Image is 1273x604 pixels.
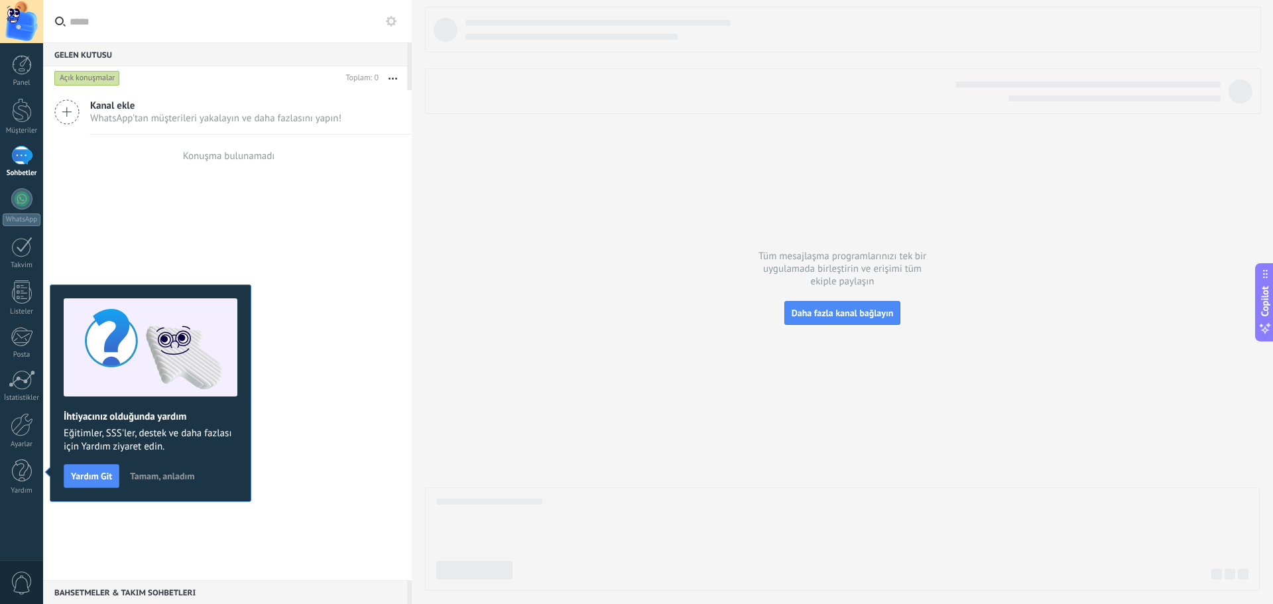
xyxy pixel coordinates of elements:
span: WhatsApp'tan müşterileri yakalayın ve daha fazlasını yapın! [90,112,341,125]
div: Ayarlar [3,440,41,449]
div: Posta [3,351,41,359]
div: Bahsetmeler & Takım sohbetleri [43,580,407,604]
button: Daha fazla kanal bağlayın [784,301,901,325]
button: Tamam, anladım [124,466,200,486]
div: Toplam: 0 [340,72,379,85]
span: Eğitimler, SSS'ler, destek ve daha fazlası için Yardım ziyaret edin. [64,427,237,453]
div: Konuşma bulunamadı [183,150,275,162]
span: Copilot [1258,286,1272,316]
div: İstatistikler [3,394,41,402]
button: Yardım Git [64,464,119,488]
div: WhatsApp [3,213,40,226]
span: Tamam, anladım [130,471,194,481]
div: Listeler [3,308,41,316]
div: Açık konuşmalar [54,70,120,86]
div: Panel [3,79,41,88]
div: Sohbetler [3,169,41,178]
div: Müşteriler [3,127,41,135]
span: Kanal ekle [90,99,341,112]
h2: İhtiyacınız olduğunda yardım [64,410,237,423]
span: Yardım Git [71,471,112,481]
span: Daha fazla kanal bağlayın [792,307,894,319]
div: Takvim [3,261,41,270]
div: Gelen Kutusu [43,42,407,66]
div: Yardım [3,487,41,495]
